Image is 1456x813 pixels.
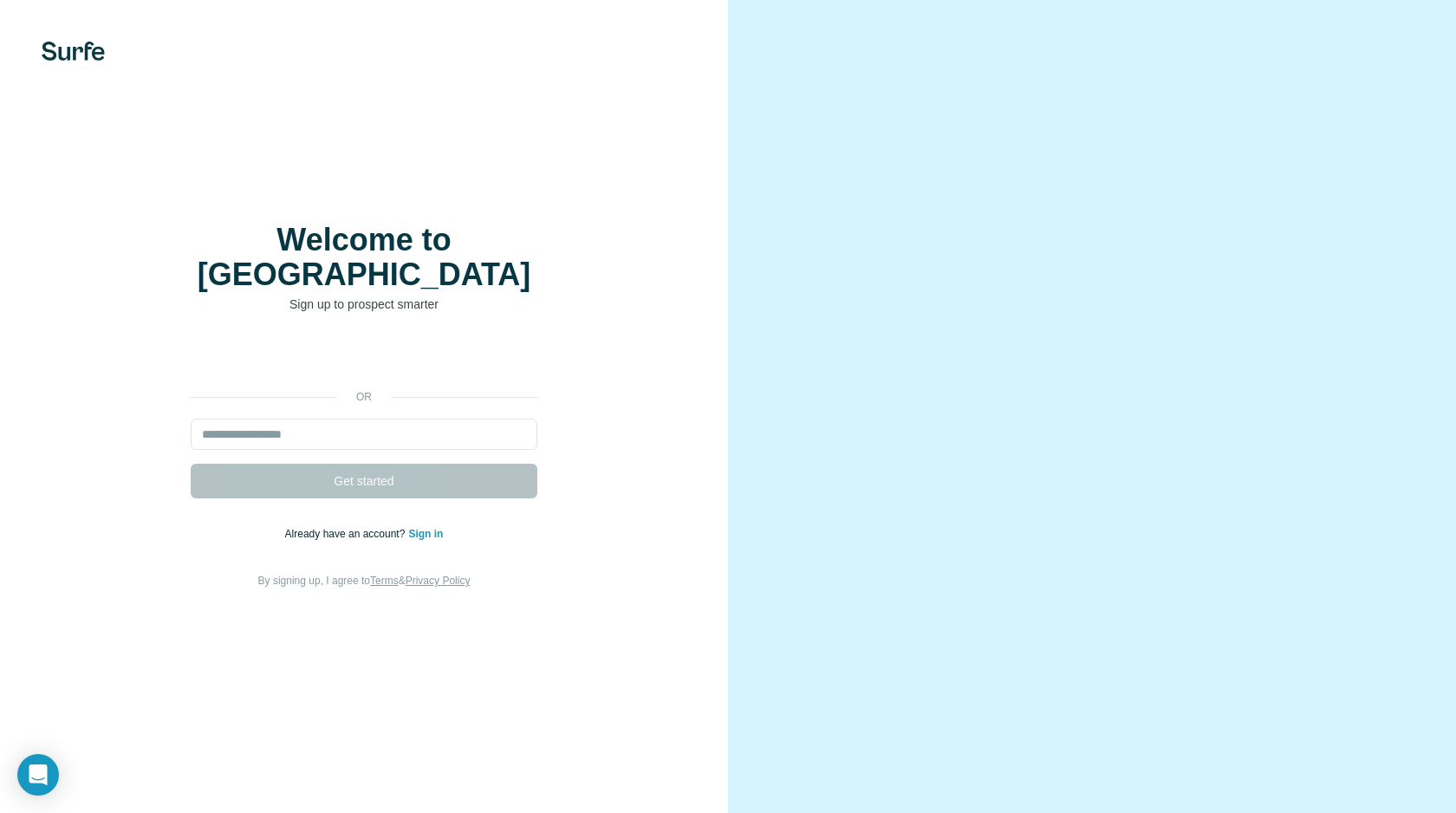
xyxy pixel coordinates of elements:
[17,754,59,796] div: Open Intercom Messenger
[336,389,392,405] p: or
[258,575,471,587] span: By signing up, I agree to &
[406,575,471,587] a: Privacy Policy
[191,296,537,313] p: Sign up to prospect smarter
[285,528,409,540] span: Already have an account?
[42,42,105,61] img: Surfe's logo
[182,339,546,377] iframe: Bouton "Se connecter avec Google"
[408,528,443,540] a: Sign in
[370,575,399,587] a: Terms
[191,223,537,292] h1: Welcome to [GEOGRAPHIC_DATA]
